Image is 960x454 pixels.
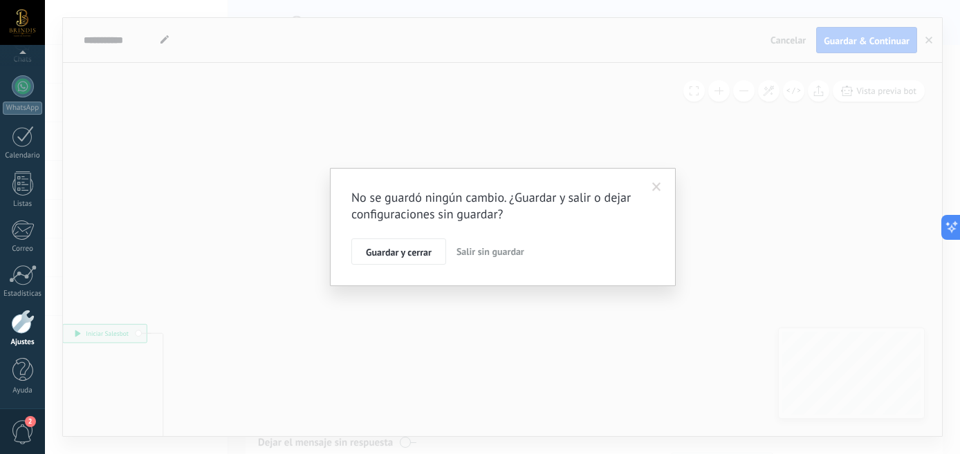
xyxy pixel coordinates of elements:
button: Guardar y cerrar [351,238,446,265]
div: Listas [3,200,43,209]
div: Correo [3,245,43,254]
span: Salir sin guardar [456,245,524,258]
h2: No se guardó ningún cambio. ¿Guardar y salir o dejar configuraciones sin guardar? [351,189,640,223]
span: Guardar y cerrar [366,247,432,257]
div: Ajustes [3,338,43,347]
div: Estadísticas [3,290,43,299]
div: Ayuda [3,386,43,395]
div: WhatsApp [3,102,42,115]
div: Calendario [3,151,43,160]
button: Salir sin guardar [451,238,530,265]
span: 2 [25,416,36,427]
